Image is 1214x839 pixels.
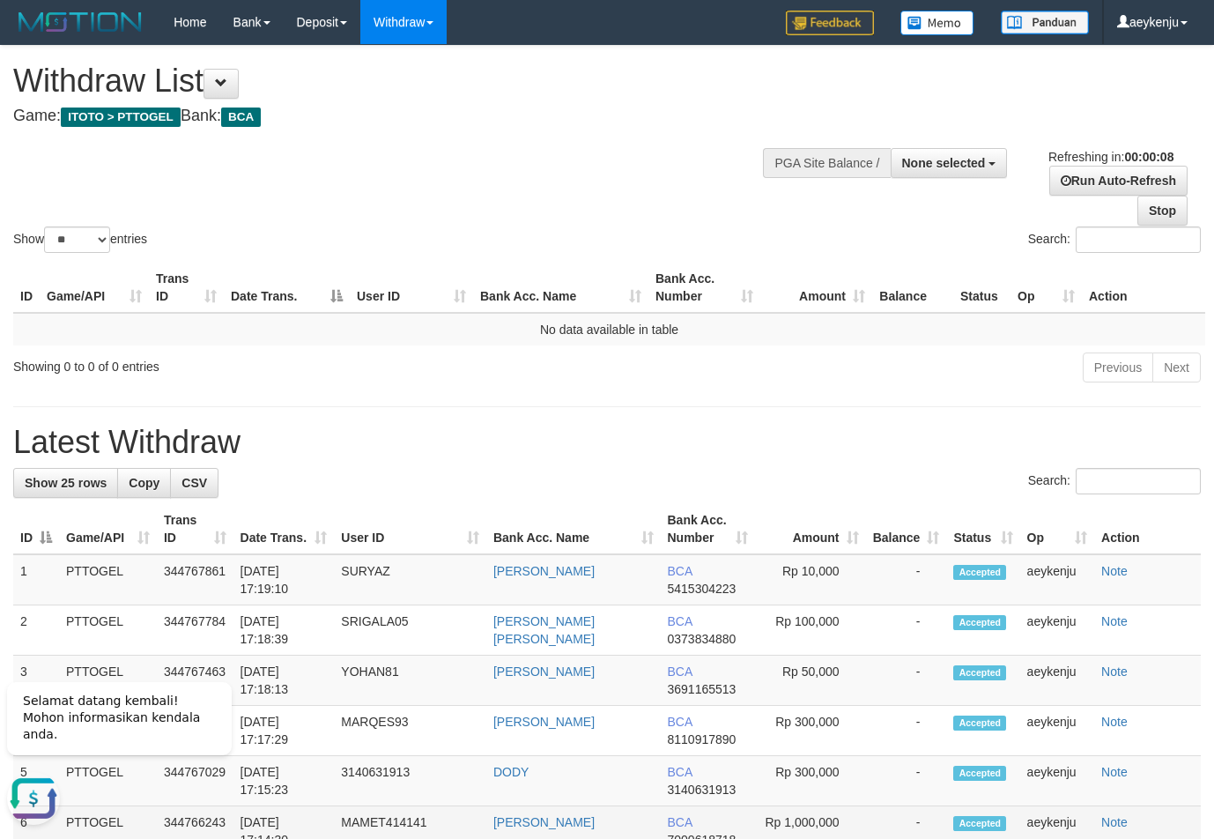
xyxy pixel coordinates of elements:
td: SRIGALA05 [334,605,486,656]
th: ID: activate to sort column descending [13,504,59,554]
a: Note [1101,665,1128,679]
th: User ID: activate to sort column ascending [334,504,486,554]
a: Show 25 rows [13,468,118,498]
span: Selamat datang kembali! Mohon informasikan kendala anda. [23,27,200,75]
td: aeykenju [1020,656,1095,706]
td: YOHAN81 [334,656,486,706]
td: Rp 10,000 [755,554,865,605]
th: Status [953,263,1010,313]
td: - [866,605,947,656]
th: Date Trans.: activate to sort column descending [224,263,350,313]
a: Note [1101,765,1128,779]
span: Copy 8110917890 to clipboard [668,732,737,746]
td: No data available in table [13,313,1205,345]
td: Rp 300,000 [755,706,865,756]
a: Stop [1137,196,1188,226]
a: DODY [493,765,529,779]
td: 344767784 [157,605,233,656]
td: 1 [13,554,59,605]
h1: Withdraw List [13,63,792,99]
td: [DATE] 17:18:13 [233,656,335,706]
a: CSV [170,468,218,498]
td: [DATE] 17:15:23 [233,756,335,806]
span: Copy 3691165513 to clipboard [668,682,737,696]
a: Run Auto-Refresh [1049,166,1188,196]
td: aeykenju [1020,605,1095,656]
a: Previous [1083,353,1153,382]
th: Bank Acc. Name: activate to sort column ascending [486,504,661,554]
strong: 00:00:08 [1124,150,1173,164]
th: Op: activate to sort column ascending [1010,263,1082,313]
th: Bank Acc. Number: activate to sort column ascending [661,504,756,554]
td: SURYAZ [334,554,486,605]
span: BCA [668,564,692,578]
td: 344767463 [157,656,233,706]
span: Accepted [953,665,1006,680]
a: Note [1101,614,1128,628]
td: MARQES93 [334,706,486,756]
span: BCA [668,815,692,829]
th: Game/API: activate to sort column ascending [59,504,157,554]
input: Search: [1076,468,1201,494]
th: User ID: activate to sort column ascending [350,263,473,313]
img: Button%20Memo.svg [900,11,974,35]
span: Show 25 rows [25,476,107,490]
label: Search: [1028,226,1201,253]
td: Rp 50,000 [755,656,865,706]
td: PTTOGEL [59,605,157,656]
span: BCA [668,765,692,779]
h1: Latest Withdraw [13,425,1201,460]
td: 3 [13,656,59,706]
span: None selected [902,156,986,170]
th: ID [13,263,40,313]
td: PTTOGEL [59,656,157,706]
th: Date Trans.: activate to sort column ascending [233,504,335,554]
a: Note [1101,564,1128,578]
div: Showing 0 to 0 of 0 entries [13,351,492,375]
button: Open LiveChat chat widget [7,106,60,159]
th: Amount: activate to sort column ascending [760,263,872,313]
a: Next [1152,353,1201,382]
td: PTTOGEL [59,554,157,605]
span: Refreshing in: [1048,150,1173,164]
span: Accepted [953,615,1006,630]
th: Trans ID: activate to sort column ascending [149,263,224,313]
th: Bank Acc. Name: activate to sort column ascending [473,263,648,313]
td: [DATE] 17:19:10 [233,554,335,605]
span: CSV [181,476,207,490]
label: Search: [1028,468,1201,494]
img: Feedback.jpg [786,11,874,35]
span: ITOTO > PTTOGEL [61,108,181,127]
button: None selected [891,148,1008,178]
h4: Game: Bank: [13,108,792,125]
th: Op: activate to sort column ascending [1020,504,1095,554]
span: Accepted [953,716,1006,731]
td: aeykenju [1020,756,1095,806]
span: Copy 0373834880 to clipboard [668,632,737,646]
div: PGA Site Balance / [763,148,890,178]
th: Action [1082,263,1205,313]
span: Copy [129,476,159,490]
td: Rp 300,000 [755,756,865,806]
span: BCA [221,108,261,127]
td: [DATE] 17:17:29 [233,706,335,756]
select: Showentries [44,226,110,253]
th: Game/API: activate to sort column ascending [40,263,149,313]
td: - [866,756,947,806]
th: Trans ID: activate to sort column ascending [157,504,233,554]
span: Copy 5415304223 to clipboard [668,582,737,596]
span: Accepted [953,816,1006,831]
th: Amount: activate to sort column ascending [755,504,865,554]
a: Note [1101,815,1128,829]
span: BCA [668,665,692,679]
th: Balance [872,263,953,313]
a: [PERSON_NAME] [493,715,595,729]
td: 3140631913 [334,756,486,806]
td: Rp 100,000 [755,605,865,656]
span: BCA [668,715,692,729]
a: [PERSON_NAME] [493,665,595,679]
a: [PERSON_NAME] [PERSON_NAME] [493,614,595,646]
th: Action [1094,504,1201,554]
td: aeykenju [1020,554,1095,605]
span: Accepted [953,565,1006,580]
